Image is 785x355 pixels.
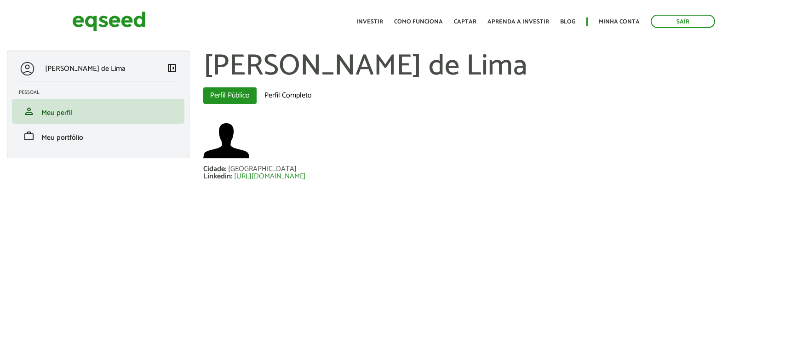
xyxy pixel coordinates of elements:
div: [GEOGRAPHIC_DATA] [228,166,297,173]
a: Investir [356,19,383,25]
h1: [PERSON_NAME] de Lima [203,51,778,83]
img: EqSeed [72,9,146,34]
h2: Pessoal [19,90,184,95]
span: left_panel_close [166,63,178,74]
a: Minha conta [599,19,640,25]
a: [URL][DOMAIN_NAME] [234,173,306,180]
a: Aprenda a investir [487,19,549,25]
a: personMeu perfil [19,106,178,117]
li: Meu perfil [12,99,184,124]
a: Ver perfil do usuário. [203,118,249,164]
p: [PERSON_NAME] de Lima [45,64,126,73]
span: Meu portfólio [41,132,83,144]
a: Sair [651,15,715,28]
span: work [23,131,34,142]
div: Linkedin [203,173,234,180]
a: workMeu portfólio [19,131,178,142]
a: Captar [454,19,476,25]
a: Como funciona [394,19,443,25]
a: Perfil Público [203,87,257,104]
img: Foto de Adriana Moufarrige de Lima [203,118,249,164]
a: Perfil Completo [258,87,319,104]
span: Meu perfil [41,107,72,119]
span: person [23,106,34,117]
div: Cidade [203,166,228,173]
li: Meu portfólio [12,124,184,149]
span: : [231,170,232,183]
a: Blog [560,19,575,25]
a: Colapsar menu [166,63,178,75]
span: : [225,163,226,175]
